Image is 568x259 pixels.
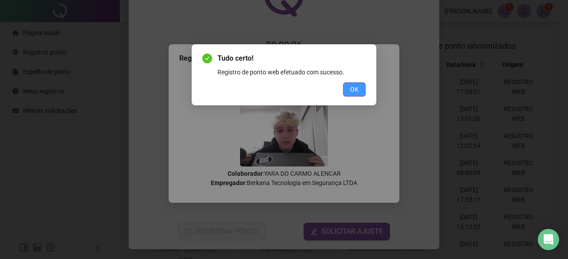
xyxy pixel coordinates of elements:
span: check-circle [202,54,212,63]
div: Registro de ponto web efetuado com sucesso. [217,67,366,77]
span: OK [350,85,359,94]
div: Open Intercom Messenger [538,229,559,250]
button: OK [343,82,366,97]
span: Tudo certo! [217,53,366,64]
